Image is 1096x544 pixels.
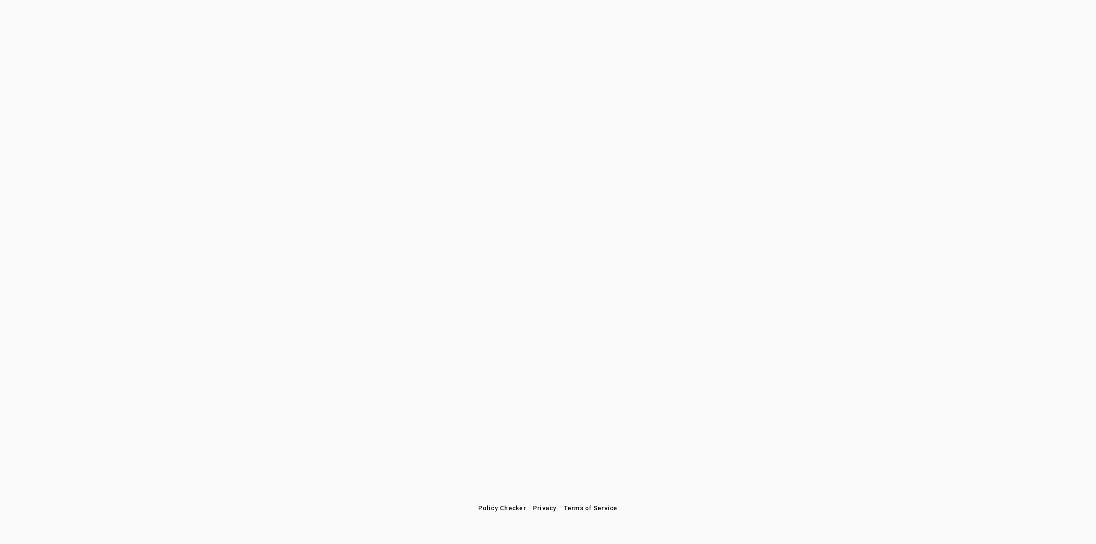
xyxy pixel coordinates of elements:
[533,505,557,511] span: Privacy
[560,500,621,516] button: Terms of Service
[530,500,560,516] button: Privacy
[564,505,618,511] span: Terms of Service
[478,505,526,511] span: Policy Checker
[475,500,530,516] button: Policy Checker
